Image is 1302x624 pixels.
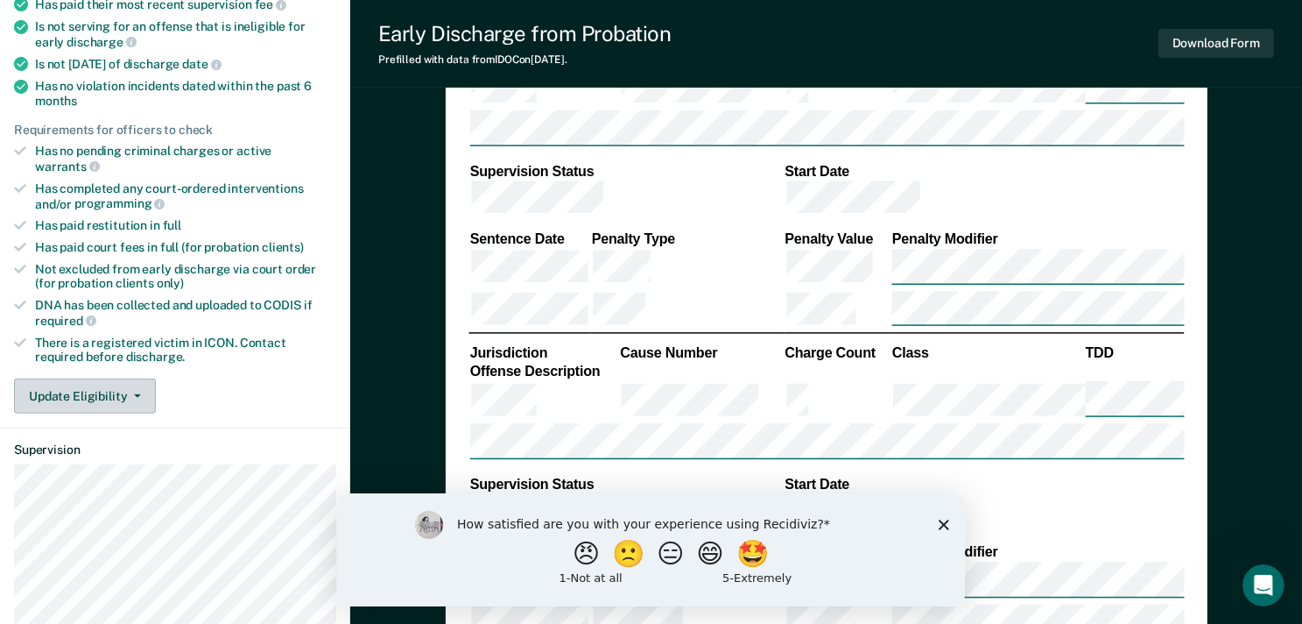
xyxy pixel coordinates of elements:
span: clients) [262,240,304,254]
div: Is not [DATE] of discharge [35,56,336,72]
th: Penalty Modifier [890,230,1184,248]
iframe: Survey by Kim from Recidiviz [338,493,965,606]
span: warrants [35,160,100,174]
th: Offense Description [468,362,619,380]
div: Requirements for officers to check [14,123,336,138]
th: Penalty Type [590,230,784,248]
th: Cause Number [619,344,784,362]
span: discharge. [126,350,186,364]
th: TDD [1084,344,1184,362]
div: Is not serving for an offense that is ineligible for early [35,19,336,49]
span: only) [157,276,184,290]
th: Start Date [784,162,1185,181]
th: Supervision Status [468,475,784,493]
div: Has no violation incidents dated within the past 6 [35,79,336,109]
dt: Supervision [14,443,336,457]
div: Has no pending criminal charges or active [35,144,336,174]
span: discharge [67,35,137,49]
th: Jurisdiction [468,344,619,362]
th: Supervision Status [468,162,784,181]
th: Class [890,344,1084,362]
th: Charge Count [784,344,891,362]
iframe: Intercom live chat [1242,564,1284,606]
span: required [35,314,96,328]
div: Has completed any court-ordered interventions and/or [35,181,336,211]
div: Has paid restitution in [35,218,336,233]
th: Sentence Date [468,230,590,248]
span: full [163,218,181,232]
button: Update Eligibility [14,379,156,414]
span: months [35,94,77,108]
button: Download Form [1158,29,1274,58]
div: Prefilled with data from IDOC on [DATE] . [378,53,672,66]
span: date [182,57,221,71]
th: Penalty Value [784,230,891,248]
th: Penalty Modifier [890,542,1184,561]
div: DNA has been collected and uploaded to CODIS if [35,298,336,328]
div: Has paid court fees in full (for probation [35,240,336,255]
div: Not excluded from early discharge via court order (for probation clients [35,262,336,292]
div: Early Discharge from Probation [378,21,672,46]
div: There is a registered victim in ICON. Contact required before [35,336,336,365]
span: programming [74,196,165,210]
th: Start Date [784,475,1185,493]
